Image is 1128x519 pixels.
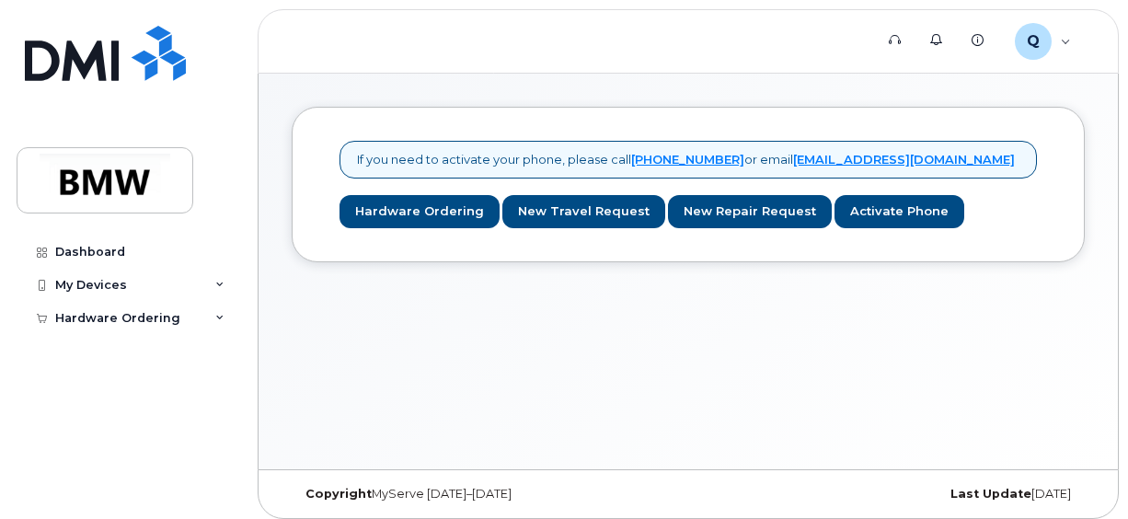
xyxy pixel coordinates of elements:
div: [DATE] [821,487,1085,502]
a: New Repair Request [668,195,832,229]
a: Activate Phone [834,195,964,229]
strong: Copyright [305,487,372,501]
div: MyServe [DATE]–[DATE] [292,487,556,502]
a: [EMAIL_ADDRESS][DOMAIN_NAME] [793,152,1015,167]
a: [PHONE_NUMBER] [631,152,744,167]
p: If you need to activate your phone, please call or email [357,151,1015,168]
strong: Last Update [950,487,1031,501]
a: Hardware Ordering [340,195,500,229]
a: New Travel Request [502,195,665,229]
